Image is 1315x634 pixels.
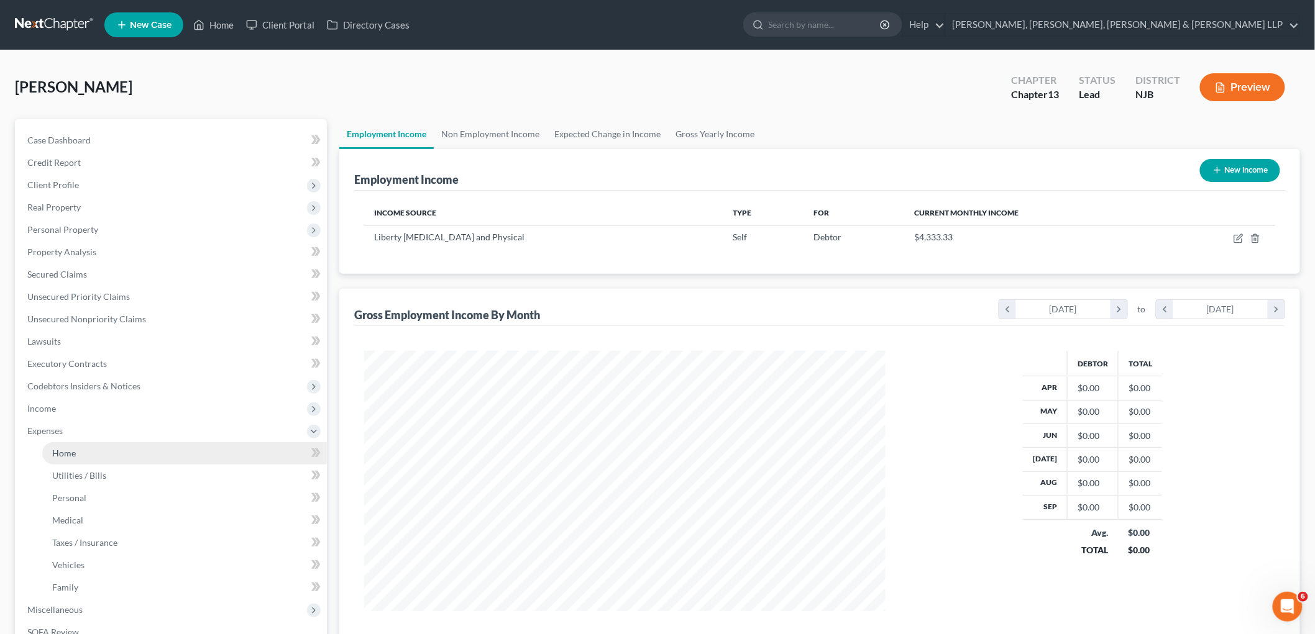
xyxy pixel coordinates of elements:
[354,307,540,322] div: Gross Employment Income By Month
[915,232,953,242] span: $4,333.33
[1111,300,1127,319] i: chevron_right
[1078,382,1108,394] div: $0.00
[1119,423,1163,447] td: $0.00
[1138,303,1146,315] span: to
[1078,501,1108,514] div: $0.00
[733,232,747,242] span: Self
[17,129,327,152] a: Case Dashboard
[42,576,327,599] a: Family
[27,314,146,324] span: Unsecured Nonpriority Claims
[42,509,327,532] a: Medical
[1078,430,1108,442] div: $0.00
[27,291,130,302] span: Unsecured Priority Claims
[42,464,327,487] a: Utilities / Bills
[1078,527,1109,539] div: Avg.
[1298,592,1308,602] span: 6
[27,247,96,257] span: Property Analysis
[1011,88,1059,102] div: Chapter
[814,232,842,242] span: Debtor
[1119,448,1163,471] td: $0.00
[1135,73,1180,88] div: District
[374,208,436,217] span: Income Source
[27,224,98,235] span: Personal Property
[42,554,327,576] a: Vehicles
[42,532,327,554] a: Taxes / Insurance
[17,330,327,353] a: Lawsuits
[903,14,945,36] a: Help
[915,208,1019,217] span: Current Monthly Income
[339,119,434,149] a: Employment Income
[1078,544,1109,556] div: TOTAL
[1079,88,1116,102] div: Lead
[27,604,83,615] span: Miscellaneous
[321,14,416,36] a: Directory Cases
[1048,88,1059,100] span: 13
[1129,544,1153,556] div: $0.00
[1173,300,1268,319] div: [DATE]
[1129,527,1153,539] div: $0.00
[52,492,86,503] span: Personal
[27,269,87,279] span: Secured Claims
[733,208,751,217] span: Type
[17,241,327,263] a: Property Analysis
[17,308,327,330] a: Unsecured Nonpriority Claims
[434,119,547,149] a: Non Employment Income
[1078,453,1108,466] div: $0.00
[17,263,327,286] a: Secured Claims
[374,232,525,242] span: Liberty [MEDICAL_DATA] and Physical
[187,14,240,36] a: Home
[1068,351,1119,376] th: Debtor
[27,336,61,346] span: Lawsuits
[768,13,882,36] input: Search by name...
[52,470,106,481] span: Utilities / Bills
[42,487,327,509] a: Personal
[1157,300,1173,319] i: chevron_left
[1119,351,1163,376] th: Total
[1023,496,1068,519] th: Sep
[17,353,327,375] a: Executory Contracts
[27,202,81,212] span: Real Property
[42,442,327,464] a: Home
[1079,73,1116,88] div: Status
[130,20,172,30] span: New Case
[52,559,85,570] span: Vehicles
[547,119,668,149] a: Expected Change in Income
[1119,376,1163,400] td: $0.00
[814,208,830,217] span: For
[1023,471,1068,495] th: Aug
[27,403,56,414] span: Income
[1268,300,1285,319] i: chevron_right
[52,537,117,548] span: Taxes / Insurance
[27,157,81,168] span: Credit Report
[1119,400,1163,423] td: $0.00
[1023,423,1068,447] th: Jun
[52,582,78,592] span: Family
[1200,159,1280,182] button: New Income
[1023,376,1068,400] th: Apr
[1135,88,1180,102] div: NJB
[1119,471,1163,495] td: $0.00
[17,286,327,308] a: Unsecured Priority Claims
[668,119,762,149] a: Gross Yearly Income
[27,381,140,391] span: Codebtors Insiders & Notices
[27,135,91,145] span: Case Dashboard
[1078,477,1108,489] div: $0.00
[1200,73,1285,101] button: Preview
[1119,496,1163,519] td: $0.00
[240,14,321,36] a: Client Portal
[999,300,1016,319] i: chevron_left
[354,172,459,187] div: Employment Income
[27,425,63,436] span: Expenses
[946,14,1299,36] a: [PERSON_NAME], [PERSON_NAME], [PERSON_NAME] & [PERSON_NAME] LLP
[27,179,79,190] span: Client Profile
[17,152,327,174] a: Credit Report
[1273,592,1303,622] iframe: Intercom live chat
[1023,448,1068,471] th: [DATE]
[1011,73,1059,88] div: Chapter
[52,448,76,458] span: Home
[27,358,107,369] span: Executory Contracts
[1078,405,1108,418] div: $0.00
[52,515,83,525] span: Medical
[15,78,132,96] span: [PERSON_NAME]
[1023,400,1068,423] th: May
